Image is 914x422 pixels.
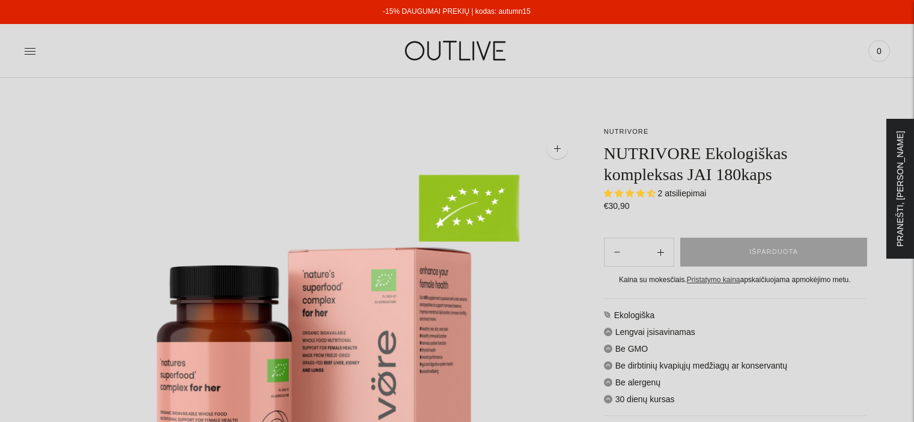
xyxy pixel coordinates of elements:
a: 0 [868,38,890,64]
a: -15% DAUGUMAI PREKIŲ | kodas: autumn15 [383,7,531,16]
span: 0 [871,43,888,59]
span: 4.50 stars [604,188,658,198]
input: Product quantity [630,244,648,261]
span: 2 atsiliepimai [658,188,707,198]
a: Pristatymo kaina [687,276,740,284]
button: IŠPARDUOTA [680,238,867,267]
h1: NUTRIVORE Ekologiškas kompleksas JAI 180kaps [604,143,866,185]
img: OUTLIVE [382,30,532,71]
span: €30,90 [604,201,630,211]
button: Subtract product quantity [648,238,674,267]
div: Kaina su mokesčiais. apskaičiuojama apmokėjimo metu. [604,274,866,286]
span: IŠPARDUOTA [749,246,798,258]
button: Add product quantity [605,238,630,267]
a: NUTRIVORE [604,128,649,135]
